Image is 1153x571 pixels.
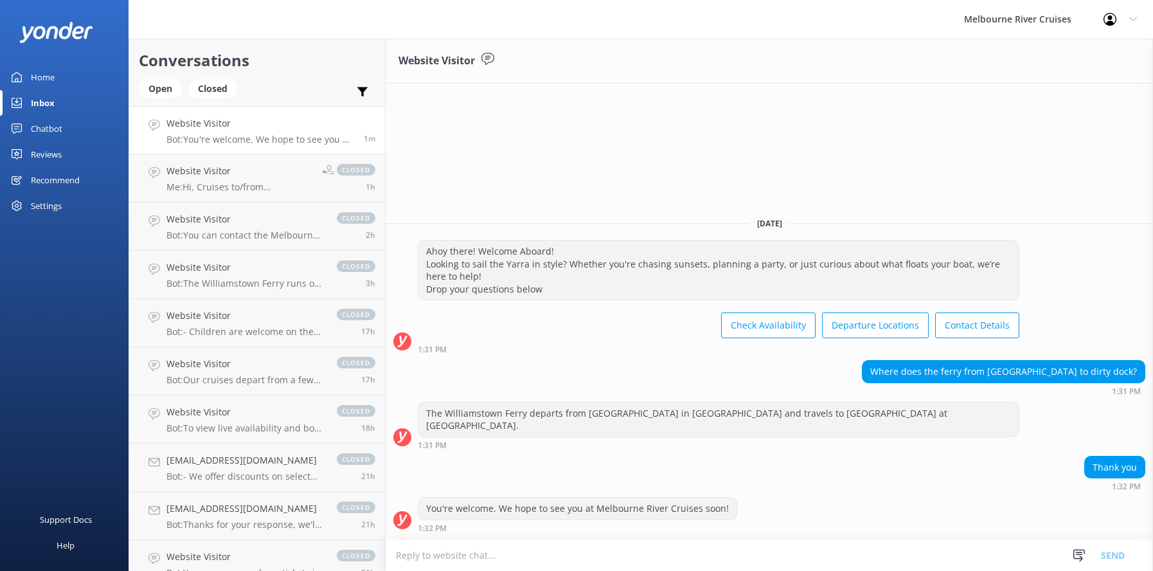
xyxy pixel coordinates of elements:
div: Support Docs [40,507,92,532]
span: closed [337,309,375,320]
span: Sep 01 2025 07:49pm (UTC +10:00) Australia/Sydney [361,374,375,385]
span: Sep 01 2025 08:19pm (UTC +10:00) Australia/Sydney [361,326,375,337]
div: Chatbot [31,116,62,141]
h4: Website Visitor [166,116,354,131]
span: closed [337,405,375,417]
span: Sep 02 2025 10:39am (UTC +10:00) Australia/Sydney [366,230,375,240]
div: You're welcome. We hope to see you at Melbourne River Cruises soon! [418,498,737,520]
div: Sep 02 2025 01:31pm (UTC +10:00) Australia/Sydney [418,440,1019,449]
a: Open [139,81,188,95]
a: Website VisitorBot:You can contact the Melbourne River Cruises team by emailing [EMAIL_ADDRESS][D... [129,203,385,251]
p: Bot: The Williamstown Ferry runs on weekends, some public holidays, and daily during summer and s... [166,278,324,289]
h4: Website Visitor [166,260,324,275]
a: Website VisitorBot:You're welcome. We hope to see you at Melbourne River Cruises soon!1m [129,106,385,154]
p: Bot: - Children are welcome on the Spirit of Melbourne Dinner Cruise, but they must remain seated... [166,326,324,338]
span: closed [337,212,375,224]
a: Closed [188,81,244,95]
div: Reviews [31,141,62,167]
div: Settings [31,193,62,219]
a: [EMAIL_ADDRESS][DOMAIN_NAME]Bot:Thanks for your response, we'll get back to you as soon as we can... [129,492,385,540]
div: Sep 02 2025 01:32pm (UTC +10:00) Australia/Sydney [1084,482,1145,491]
h4: Website Visitor [166,212,324,226]
div: Ahoy there! Welcome Aboard! Looking to sail the Yarra in style? Whether you're chasing sunsets, p... [418,240,1019,300]
p: Bot: Our cruises depart from a few different locations along [GEOGRAPHIC_DATA] and Federation [GE... [166,374,324,386]
div: Sep 02 2025 01:31pm (UTC +10:00) Australia/Sydney [862,386,1145,395]
a: Website VisitorBot:The Williamstown Ferry runs on weekends, some public holidays, and daily durin... [129,251,385,299]
strong: 1:31 PM [418,346,447,354]
h4: Website Visitor [166,405,324,419]
strong: 1:32 PM [1112,483,1141,491]
div: Help [57,532,75,558]
div: Inbox [31,90,55,116]
div: Thank you [1085,457,1145,478]
span: Sep 02 2025 10:26am (UTC +10:00) Australia/Sydney [366,278,375,289]
div: Open [139,79,182,98]
h4: Website Visitor [166,164,312,178]
div: The Williamstown Ferry departs from [GEOGRAPHIC_DATA] in [GEOGRAPHIC_DATA] and travels to [GEOGRA... [418,403,1019,437]
div: Where does the ferry from [GEOGRAPHIC_DATA] to dirty dock? [863,361,1145,383]
p: Bot: - We offer discounts on select experiences for full-time students, seniors, pensioners, host... [166,471,324,482]
p: Bot: To view live availability and book your Melbourne River Cruise experience, click [URL][DOMAI... [166,422,324,434]
strong: 1:31 PM [1112,388,1141,395]
h3: Website Visitor [398,53,475,69]
div: Closed [188,79,237,98]
p: Bot: You can contact the Melbourne River Cruises team by emailing [EMAIL_ADDRESS][DOMAIN_NAME]. V... [166,230,324,241]
span: closed [337,260,375,272]
span: Sep 01 2025 04:13pm (UTC +10:00) Australia/Sydney [361,519,375,530]
h2: Conversations [139,48,375,73]
span: closed [337,550,375,561]
button: Contact Details [935,313,1019,338]
a: Website VisitorBot:- Children are welcome on the Spirit of Melbourne Dinner Cruise, but they must... [129,299,385,347]
span: Sep 02 2025 11:59am (UTC +10:00) Australia/Sydney [366,181,375,192]
h4: Website Visitor [166,357,324,371]
p: Me: Hi, Cruises to/from [GEOGRAPHIC_DATA] are available only on Saturdays-Sundays. [166,181,312,193]
span: closed [337,502,375,513]
img: yonder-white-logo.png [19,22,93,43]
span: [DATE] [749,218,790,229]
span: Sep 02 2025 01:32pm (UTC +10:00) Australia/Sydney [364,133,375,144]
span: closed [337,357,375,368]
h4: [EMAIL_ADDRESS][DOMAIN_NAME] [166,502,324,516]
span: Sep 01 2025 07:16pm (UTC +10:00) Australia/Sydney [361,422,375,433]
span: closed [337,453,375,465]
a: Website VisitorBot:To view live availability and book your Melbourne River Cruise experience, cli... [129,395,385,444]
a: Website VisitorBot:Our cruises depart from a few different locations along [GEOGRAPHIC_DATA] and ... [129,347,385,395]
h4: Website Visitor [166,309,324,323]
p: Bot: You're welcome. We hope to see you at Melbourne River Cruises soon! [166,134,354,145]
strong: 1:32 PM [418,525,447,532]
div: Sep 02 2025 01:32pm (UTC +10:00) Australia/Sydney [418,523,737,532]
button: Check Availability [721,313,816,338]
a: Website VisitorMe:Hi, Cruises to/from [GEOGRAPHIC_DATA] are available only on Saturdays-Sundays.c... [129,154,385,203]
strong: 1:31 PM [418,442,447,449]
button: Departure Locations [822,313,929,338]
span: closed [337,164,375,176]
div: Recommend [31,167,80,193]
p: Bot: Thanks for your response, we'll get back to you as soon as we can during opening hours. [166,519,324,530]
a: [EMAIL_ADDRESS][DOMAIN_NAME]Bot:- We offer discounts on select experiences for full-time students... [129,444,385,492]
h4: [EMAIL_ADDRESS][DOMAIN_NAME] [166,453,324,467]
div: Sep 02 2025 01:31pm (UTC +10:00) Australia/Sydney [418,345,1019,354]
h4: Website Visitor [166,550,324,564]
div: Home [31,64,55,90]
span: Sep 01 2025 04:14pm (UTC +10:00) Australia/Sydney [361,471,375,482]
